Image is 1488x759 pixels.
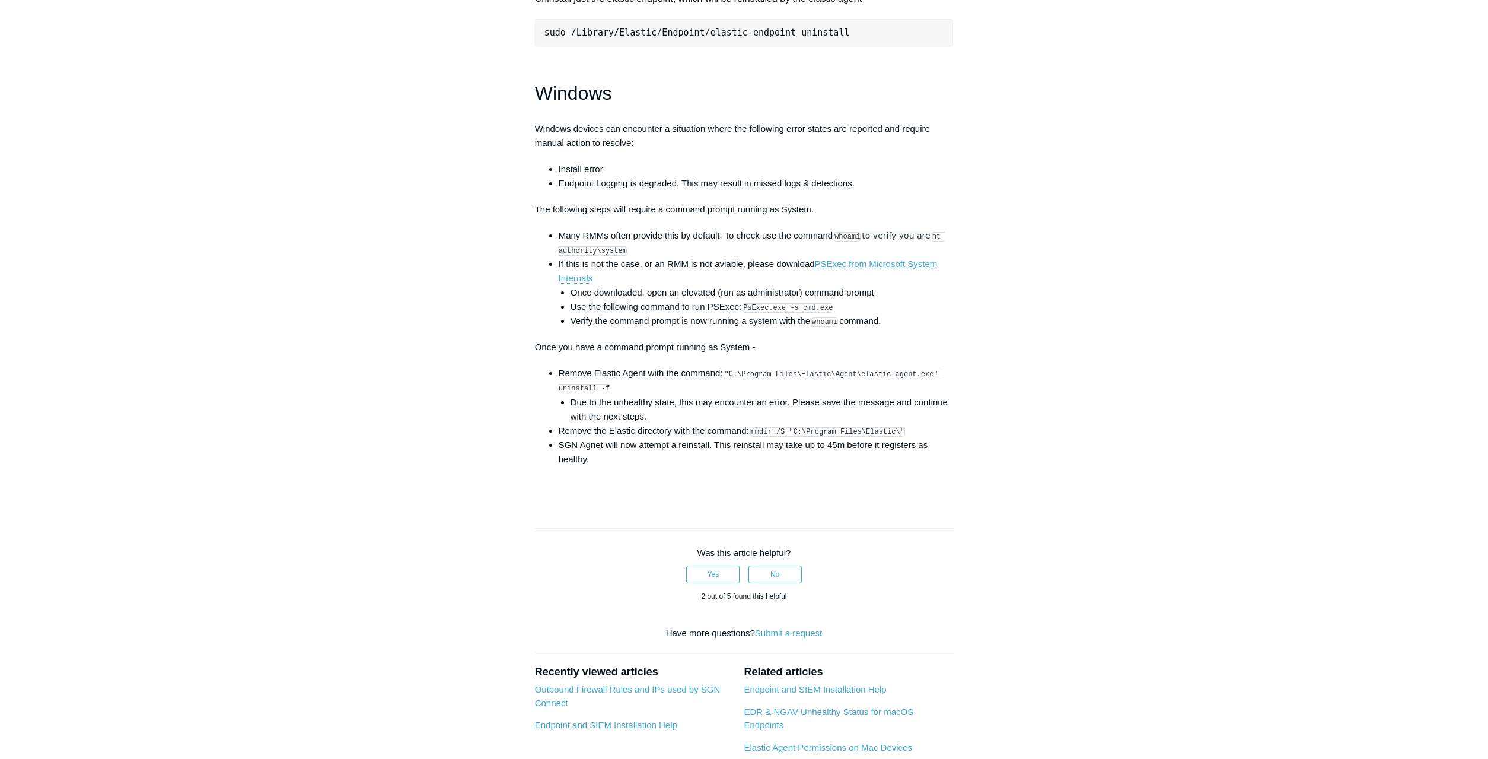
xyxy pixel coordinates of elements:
a: Elastic Agent Permissions on Mac Devices [744,742,912,752]
code: whoami [834,232,861,242]
li: Due to the unhealthy state, this may encounter an error. Please save the message and continue wit... [571,395,954,424]
span: to verify you are [862,231,930,240]
li: SGN Agnet will now attempt a reinstall. This reinstall may take up to 45m before it registers as ... [559,438,954,466]
h2: Related articles [744,664,953,680]
a: EDR & NGAV Unhealthy Status for macOS Endpoints [744,707,913,731]
li: If this is not the case, or an RMM is not aviable, please download [559,257,954,328]
button: This article was not helpful [748,566,802,583]
a: Endpoint and SIEM Installation Help [535,720,677,730]
pre: sudo /Library/Elastic/Endpoint/elastic-endpoint uninstall [535,19,954,46]
li: Remove Elastic Agent with the command: [559,366,954,423]
h2: Recently viewed articles [535,664,732,680]
code: nt authority\system [559,232,945,256]
p: Windows devices can encounter a situation where the following error states are reported and requi... [535,122,954,150]
li: Many RMMs often provide this by default. To check use the command [559,228,954,257]
code: "C:\Program Files\Elastic\Agent\elastic-agent.exe" uninstall -f [559,370,942,393]
a: Outbound Firewall Rules and IPs used by SGN Connect [535,684,721,708]
a: Submit a request [755,628,822,638]
li: Install error [559,162,954,176]
li: Remove the Elastic directory with the command: [559,424,954,438]
a: Endpoint and SIEM Installation Help [744,684,886,694]
li: Verify the command prompt is now running a system with the command. [571,314,954,328]
code: PsExec.exe -s cmd.exe [743,303,833,313]
div: Have more questions? [535,627,954,640]
span: Was this article helpful? [697,548,791,558]
code: rmdir /S "C:\Program Files\Elastic\" [750,427,905,437]
code: whoami [811,317,838,327]
li: Use the following command to run PSExec: [571,300,954,314]
span: 2 out of 5 found this helpful [701,592,786,601]
button: This article was helpful [686,566,740,583]
li: Endpoint Logging is degraded. This may result in missed logs & detections. [559,176,954,190]
p: Once you have a command prompt running as System - [535,340,954,354]
li: Once downloaded, open an elevated (run as administrator) command prompt [571,285,954,300]
h1: Windows [535,78,954,109]
p: The following steps will require a command prompt running as System. [535,202,954,217]
a: PSExec from Microsoft System Internals [559,259,938,284]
